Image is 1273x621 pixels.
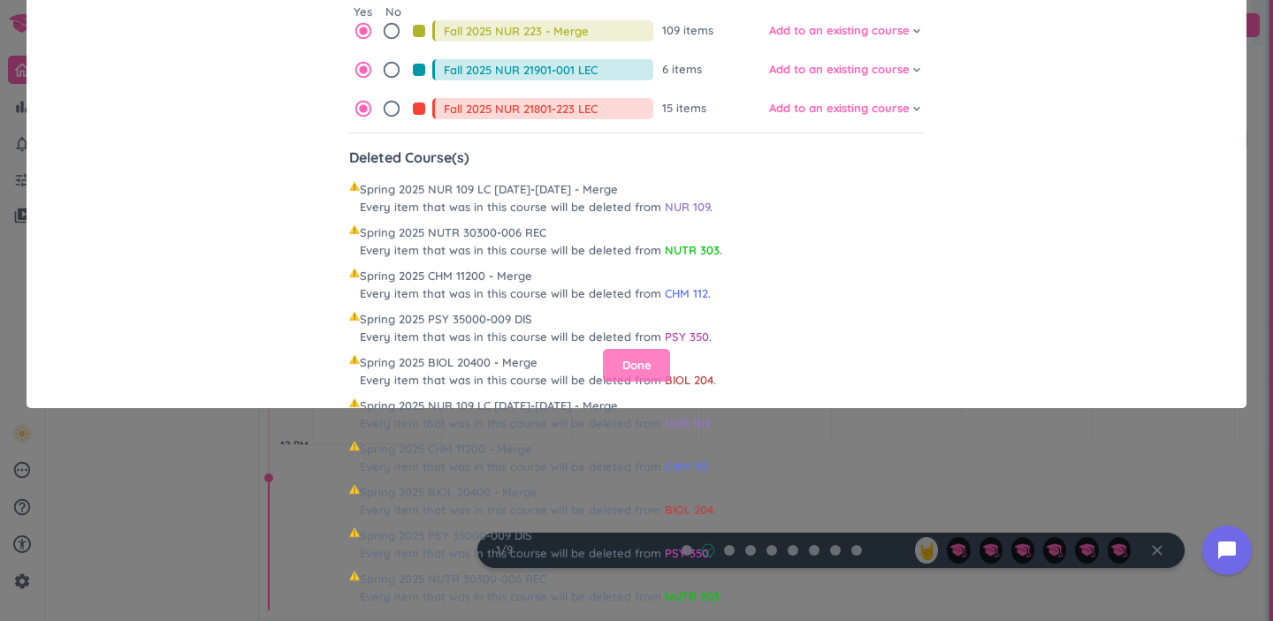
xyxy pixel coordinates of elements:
[349,441,360,451] span: ⚠️, warning
[360,398,713,432] span: Spring 2025 NUR 109 LC [DATE]-[DATE] - Merge Every item that was in this course will be deleted f...
[769,22,910,40] span: Add to an existing course
[349,268,360,278] span: ⚠️, warning
[360,268,711,302] span: Spring 2025 CHM 11200 - Merge Every item that was in this course will be deleted from .
[354,99,373,118] i: radio_button_checked
[360,441,711,475] span: Spring 2025 CHM 11200 - Merge Every item that was in this course will be deleted from .
[665,329,709,344] span: PSY 350
[665,373,713,387] span: BIOL 204
[349,571,360,581] span: ⚠️, warning
[665,243,720,257] span: NUTR 303
[382,60,401,80] i: radio_button_unchecked
[665,459,708,473] span: CHM 112
[910,24,924,38] i: keyboard_arrow_down
[360,527,712,562] span: Spring 2025 PSY 35000-009 DIS Every item that was in this course will be deleted from .
[665,416,710,430] span: NUR 109
[665,589,720,603] span: NUTR 303
[360,354,716,389] span: Spring 2025 BIOL 20400 - Merge Every item that was in this course will be deleted from .
[360,484,716,519] span: Spring 2025 BIOL 20400 - Merge Every item that was in this course will be deleted from .
[354,60,373,80] i: radio_button_checked
[349,527,360,538] span: ⚠️, warning
[665,503,713,517] span: BIOL 204
[349,147,924,168] span: Deleted Course(s)
[354,4,372,21] span: Yes
[444,59,653,80] input: Fall 2025 NUR 21901-001 LEC
[349,224,360,235] span: ⚠️, warning
[444,98,653,119] input: Fall 2025 NUR 21801-223 LEC
[349,181,360,192] span: ⚠️, warning
[622,357,652,375] span: Done
[662,22,713,40] span: 109 items
[769,100,910,117] span: Add to an existing course
[360,224,722,259] span: Spring 2025 NUTR 30300-006 REC Every item that was in this course will be deleted from .
[360,311,712,345] span: Spring 2025 PSY 35000-009 DIS Every item that was in this course will be deleted from .
[349,484,360,495] span: ⚠️, warning
[382,99,401,118] i: radio_button_unchecked
[910,102,924,116] i: keyboard_arrow_down
[910,63,924,77] i: keyboard_arrow_down
[349,311,360,322] span: ⚠️, warning
[662,100,706,117] span: 15 items
[360,571,722,605] span: Spring 2025 NUTR 30300-006 REC Every item that was in this course will be deleted from .
[360,181,713,216] span: Spring 2025 NUR 109 LC [DATE]-[DATE] - Merge Every item that was in this course will be deleted f...
[444,20,653,42] input: Fall 2025 NUR 223 - Merge
[665,546,709,560] span: PSY 350
[354,21,373,41] i: radio_button_checked
[665,200,710,214] span: NUR 109
[662,61,702,79] span: 6 items
[349,354,360,365] span: ⚠️, warning
[385,4,401,21] span: No
[769,61,910,79] span: Add to an existing course
[603,349,670,382] button: Done
[665,286,708,300] span: CHM 112
[382,21,401,41] i: radio_button_unchecked
[349,398,360,408] span: ⚠️, warning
